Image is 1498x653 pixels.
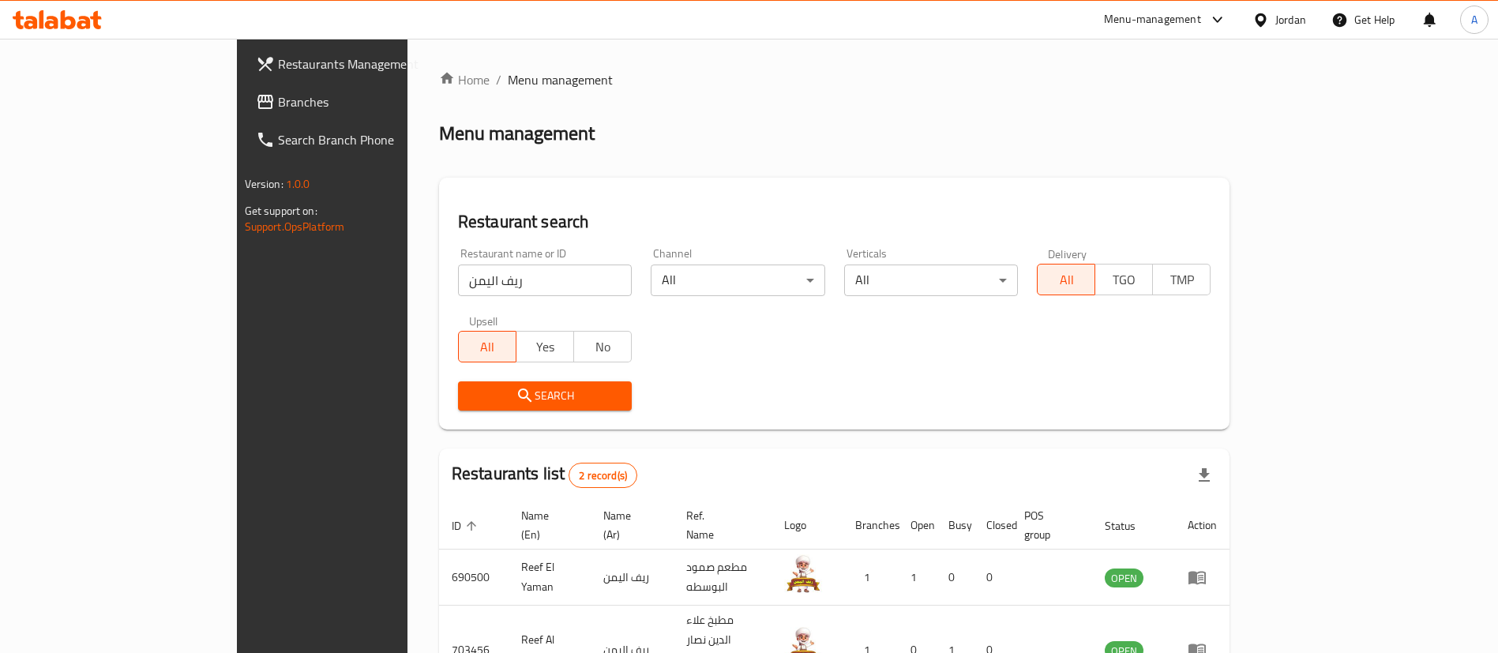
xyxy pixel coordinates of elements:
[569,463,637,488] div: Total records count
[651,265,824,296] div: All
[843,501,898,550] th: Branches
[1185,456,1223,494] div: Export file
[471,386,619,406] span: Search
[573,331,632,362] button: No
[843,550,898,606] td: 1
[469,315,498,326] label: Upsell
[439,121,595,146] h2: Menu management
[439,70,1230,89] nav: breadcrumb
[1024,506,1074,544] span: POS group
[245,174,283,194] span: Version:
[898,501,936,550] th: Open
[974,501,1012,550] th: Closed
[458,265,632,296] input: Search for restaurant name or ID..
[1188,568,1217,587] div: Menu
[686,506,753,544] span: Ref. Name
[1105,569,1143,587] span: OPEN
[1175,501,1230,550] th: Action
[1159,268,1204,291] span: TMP
[452,516,482,535] span: ID
[784,554,824,594] img: Reef El Yaman
[772,501,843,550] th: Logo
[580,336,625,358] span: No
[278,92,475,111] span: Branches
[523,336,568,358] span: Yes
[1037,264,1095,295] button: All
[521,506,573,544] span: Name (En)
[936,550,974,606] td: 0
[1044,268,1089,291] span: All
[245,216,345,237] a: Support.OpsPlatform
[278,130,475,149] span: Search Branch Phone
[243,83,487,121] a: Branches
[458,381,632,411] button: Search
[458,331,516,362] button: All
[243,121,487,159] a: Search Branch Phone
[1471,11,1477,28] span: A
[452,462,637,488] h2: Restaurants list
[1275,11,1306,28] div: Jordan
[674,550,772,606] td: مطعم صمود البوسطه
[243,45,487,83] a: Restaurants Management
[603,506,654,544] span: Name (Ar)
[974,550,1012,606] td: 0
[496,70,501,89] li: /
[245,201,317,221] span: Get support on:
[1104,10,1201,29] div: Menu-management
[465,336,510,358] span: All
[1152,264,1211,295] button: TMP
[1048,248,1087,259] label: Delivery
[844,265,1018,296] div: All
[458,210,1211,234] h2: Restaurant search
[516,331,574,362] button: Yes
[508,70,613,89] span: Menu management
[936,501,974,550] th: Busy
[509,550,591,606] td: Reef El Yaman
[286,174,310,194] span: 1.0.0
[898,550,936,606] td: 1
[1094,264,1153,295] button: TGO
[278,54,475,73] span: Restaurants Management
[1105,516,1156,535] span: Status
[1102,268,1147,291] span: TGO
[569,468,636,483] span: 2 record(s)
[591,550,673,606] td: ريف اليمن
